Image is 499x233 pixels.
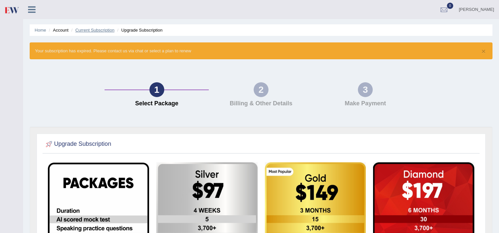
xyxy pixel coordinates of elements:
[30,42,492,59] div: Your subscription has expired. Please contact us via chat or select a plan to renew
[317,100,414,107] h4: Make Payment
[116,27,163,33] li: Upgrade Subscription
[482,48,485,55] button: ×
[108,100,205,107] h4: Select Package
[44,139,111,149] h2: Upgrade Subscription
[447,3,453,9] span: 0
[149,82,164,97] div: 1
[212,100,310,107] h4: Billing & Other Details
[358,82,373,97] div: 3
[75,28,114,33] a: Current Subscription
[254,82,268,97] div: 2
[35,28,46,33] a: Home
[47,27,68,33] li: Account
